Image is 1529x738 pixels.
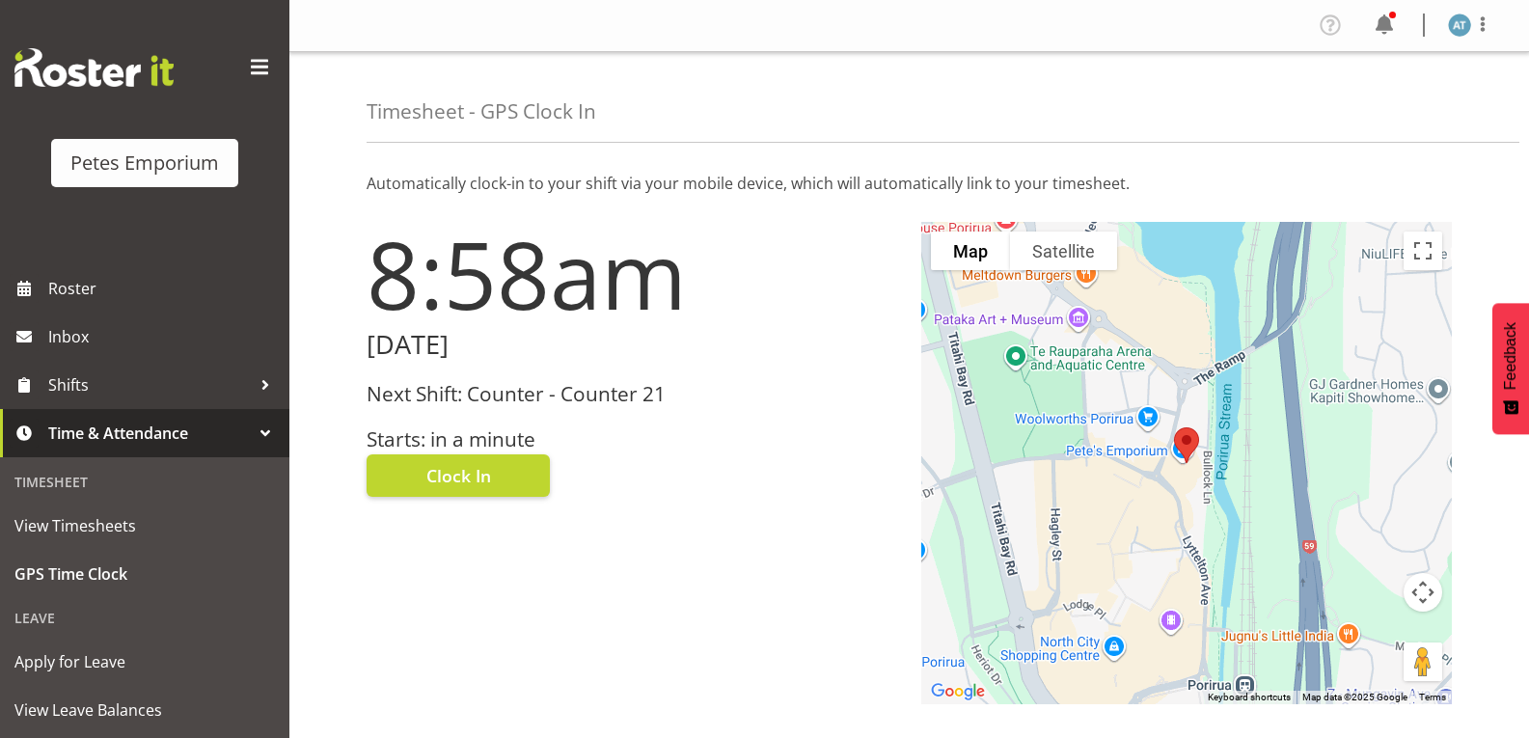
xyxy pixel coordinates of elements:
[1010,232,1117,270] button: Show satellite imagery
[5,502,285,550] a: View Timesheets
[1404,573,1442,612] button: Map camera controls
[14,511,275,540] span: View Timesheets
[367,222,898,326] h1: 8:58am
[48,370,251,399] span: Shifts
[70,149,219,178] div: Petes Emporium
[367,428,898,451] h3: Starts: in a minute
[367,454,550,497] button: Clock In
[14,647,275,676] span: Apply for Leave
[5,550,285,598] a: GPS Time Clock
[48,322,280,351] span: Inbox
[14,48,174,87] img: Rosterit website logo
[926,679,990,704] a: Open this area in Google Maps (opens a new window)
[367,383,898,405] h3: Next Shift: Counter - Counter 21
[5,638,285,686] a: Apply for Leave
[926,679,990,704] img: Google
[1448,14,1471,37] img: alex-micheal-taniwha5364.jpg
[5,462,285,502] div: Timesheet
[931,232,1010,270] button: Show street map
[5,598,285,638] div: Leave
[1502,322,1519,390] span: Feedback
[367,330,898,360] h2: [DATE]
[1492,303,1529,434] button: Feedback - Show survey
[367,172,1452,195] p: Automatically clock-in to your shift via your mobile device, which will automatically link to you...
[1404,232,1442,270] button: Toggle fullscreen view
[1302,692,1407,702] span: Map data ©2025 Google
[14,696,275,724] span: View Leave Balances
[1419,692,1446,702] a: Terms
[48,419,251,448] span: Time & Attendance
[367,100,596,123] h4: Timesheet - GPS Clock In
[1208,691,1291,704] button: Keyboard shortcuts
[14,560,275,588] span: GPS Time Clock
[426,463,491,488] span: Clock In
[1404,642,1442,681] button: Drag Pegman onto the map to open Street View
[5,686,285,734] a: View Leave Balances
[48,274,280,303] span: Roster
